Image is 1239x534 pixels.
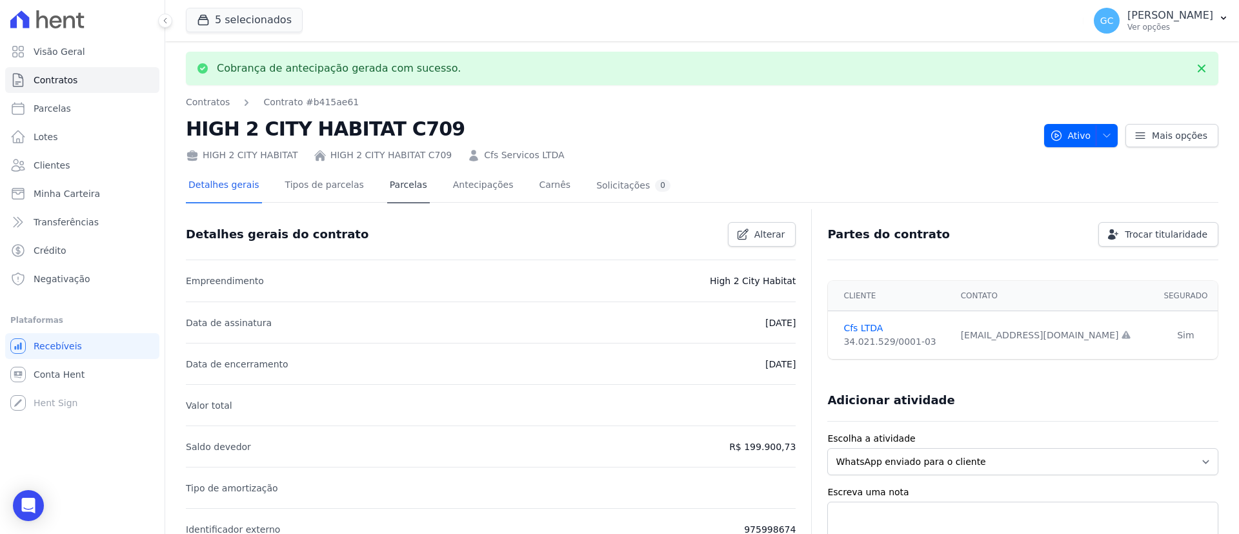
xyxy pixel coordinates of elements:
p: [DATE] [765,356,796,372]
p: Empreendimento [186,273,264,289]
a: Trocar titularidade [1098,222,1218,247]
span: Negativação [34,272,90,285]
h3: Detalhes gerais do contrato [186,227,368,242]
div: Solicitações [596,180,670,192]
p: Data de assinatura [186,315,272,331]
td: Sim [1154,311,1218,360]
p: Ver opções [1127,22,1213,32]
p: R$ 199.900,73 [729,439,796,455]
p: Tipo de amortização [186,480,278,496]
p: [DATE] [765,315,796,331]
a: Parcelas [387,169,430,203]
span: Crédito [34,244,66,257]
h2: HIGH 2 CITY HABITAT C709 [186,114,1034,143]
button: GC [PERSON_NAME] Ver opções [1083,3,1239,39]
th: Segurado [1154,281,1218,311]
a: Parcelas [5,96,159,121]
span: Conta Hent [34,368,85,381]
div: 0 [655,180,670,192]
a: Lotes [5,124,159,150]
span: GC [1100,16,1114,25]
span: Minha Carteira [34,187,100,200]
a: Negativação [5,266,159,292]
span: Alterar [754,228,785,241]
div: Plataformas [10,313,154,328]
div: 34.021.529/0001-03 [843,335,945,349]
nav: Breadcrumb [186,96,1034,109]
p: High 2 City Habitat [710,273,796,289]
a: Carnês [536,169,573,203]
p: Saldo devedor [186,439,251,455]
span: Recebíveis [34,340,82,353]
span: Trocar titularidade [1125,228,1207,241]
a: Transferências [5,209,159,235]
p: Data de encerramento [186,356,288,372]
span: Ativo [1050,124,1091,147]
span: Clientes [34,159,70,172]
a: Visão Geral [5,39,159,65]
h3: Partes do contrato [827,227,950,242]
a: Detalhes gerais [186,169,262,203]
h3: Adicionar atividade [827,393,954,408]
p: Valor total [186,398,232,413]
a: Antecipações [450,169,516,203]
div: [EMAIL_ADDRESS][DOMAIN_NAME] [961,329,1146,342]
a: Contratos [186,96,230,109]
a: Minha Carteira [5,181,159,207]
a: Crédito [5,238,159,263]
a: Conta Hent [5,362,159,387]
a: Alterar [728,222,796,247]
a: Solicitações0 [594,169,673,203]
a: Cfs Servicos LTDA [484,149,564,162]
button: Ativo [1044,124,1118,147]
button: 5 selecionados [186,8,303,32]
a: Contrato #b415ae61 [263,96,359,109]
span: Mais opções [1152,129,1207,142]
a: Recebíveis [5,333,159,359]
a: Cfs LTDA [843,322,945,335]
div: Open Intercom Messenger [13,490,44,521]
label: Escreva uma nota [827,486,1218,499]
a: HIGH 2 CITY HABITAT C709 [330,149,452,162]
span: Lotes [34,130,58,143]
th: Contato [953,281,1154,311]
span: Contratos [34,74,77,87]
a: Contratos [5,67,159,93]
label: Escolha a atividade [827,432,1218,446]
p: [PERSON_NAME] [1127,9,1213,22]
span: Transferências [34,216,99,229]
p: Cobrança de antecipação gerada com sucesso. [217,62,461,75]
span: Visão Geral [34,45,85,58]
div: HIGH 2 CITY HABITAT [186,149,298,162]
span: Parcelas [34,102,71,115]
a: Clientes [5,152,159,178]
a: Tipos de parcelas [283,169,367,203]
nav: Breadcrumb [186,96,359,109]
a: Mais opções [1125,124,1218,147]
th: Cliente [828,281,952,311]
